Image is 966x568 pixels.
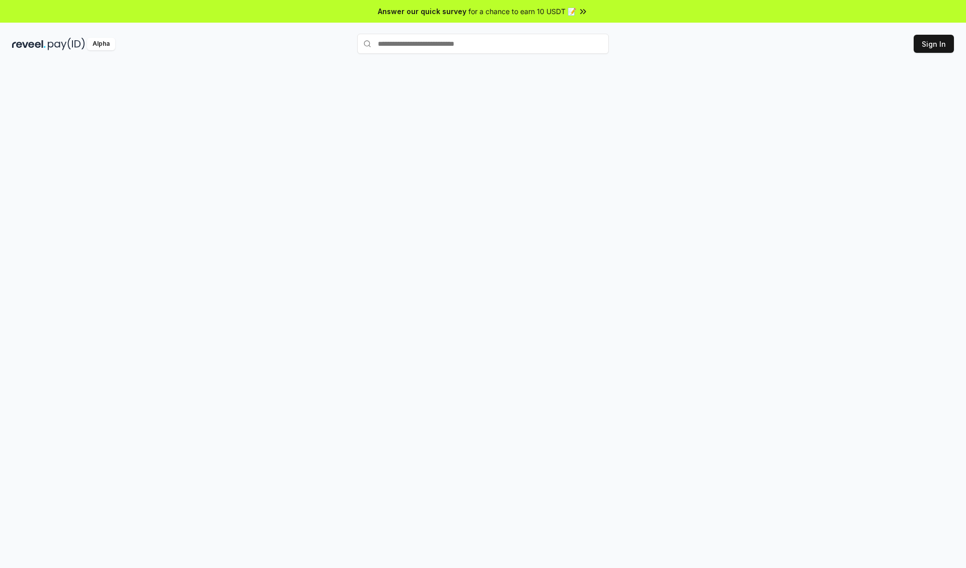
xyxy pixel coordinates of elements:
img: reveel_dark [12,38,46,50]
span: Answer our quick survey [378,6,466,17]
span: for a chance to earn 10 USDT 📝 [468,6,576,17]
div: Alpha [87,38,115,50]
button: Sign In [914,35,954,53]
img: pay_id [48,38,85,50]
